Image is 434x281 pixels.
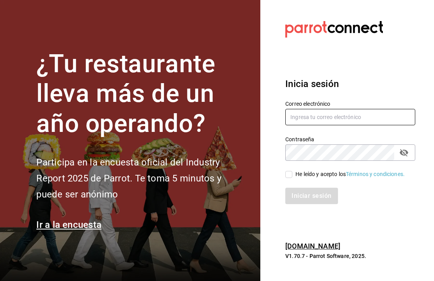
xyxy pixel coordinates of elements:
[36,219,101,230] a: Ir a la encuesta
[36,49,247,139] h1: ¿Tu restaurante lleva más de un año operando?
[397,146,411,159] button: passwordField
[346,171,405,177] a: Términos y condiciones.
[285,101,415,106] label: Correo electrónico
[285,252,415,260] p: V1.70.7 - Parrot Software, 2025.
[285,109,415,125] input: Ingresa tu correo electrónico
[285,242,340,250] a: [DOMAIN_NAME]
[285,77,415,91] h3: Inicia sesión
[285,136,415,142] label: Contraseña
[36,155,247,202] h2: Participa en la encuesta oficial del Industry Report 2025 de Parrot. Te toma 5 minutos y puede se...
[295,170,405,178] div: He leído y acepto los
